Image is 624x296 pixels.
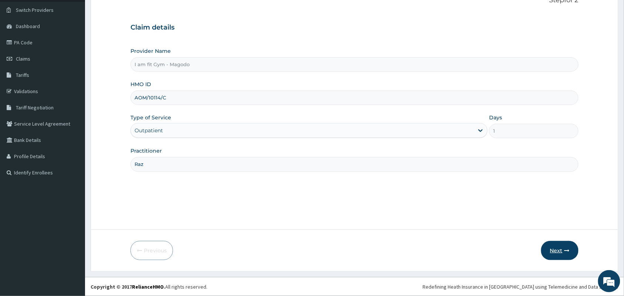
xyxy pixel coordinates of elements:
[423,283,618,290] div: Redefining Heath Insurance in [GEOGRAPHIC_DATA] using Telemedicine and Data Science!
[91,283,165,290] strong: Copyright © 2017 .
[130,91,579,105] input: Enter HMO ID
[130,157,579,171] input: Enter Name
[130,241,173,260] button: Previous
[16,23,40,30] span: Dashboard
[16,55,30,62] span: Claims
[489,114,502,121] label: Days
[16,104,54,111] span: Tariff Negotiation
[38,41,124,51] div: Chat with us now
[4,202,141,228] textarea: Type your message and hit 'Enter'
[85,277,624,296] footer: All rights reserved.
[130,147,162,154] label: Practitioner
[130,47,171,55] label: Provider Name
[16,72,29,78] span: Tariffs
[130,114,171,121] label: Type of Service
[132,283,164,290] a: RelianceHMO
[130,24,579,32] h3: Claim details
[121,4,139,21] div: Minimize live chat window
[43,93,102,168] span: We're online!
[14,37,30,55] img: d_794563401_company_1708531726252_794563401
[541,241,579,260] button: Next
[130,81,151,88] label: HMO ID
[16,7,54,13] span: Switch Providers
